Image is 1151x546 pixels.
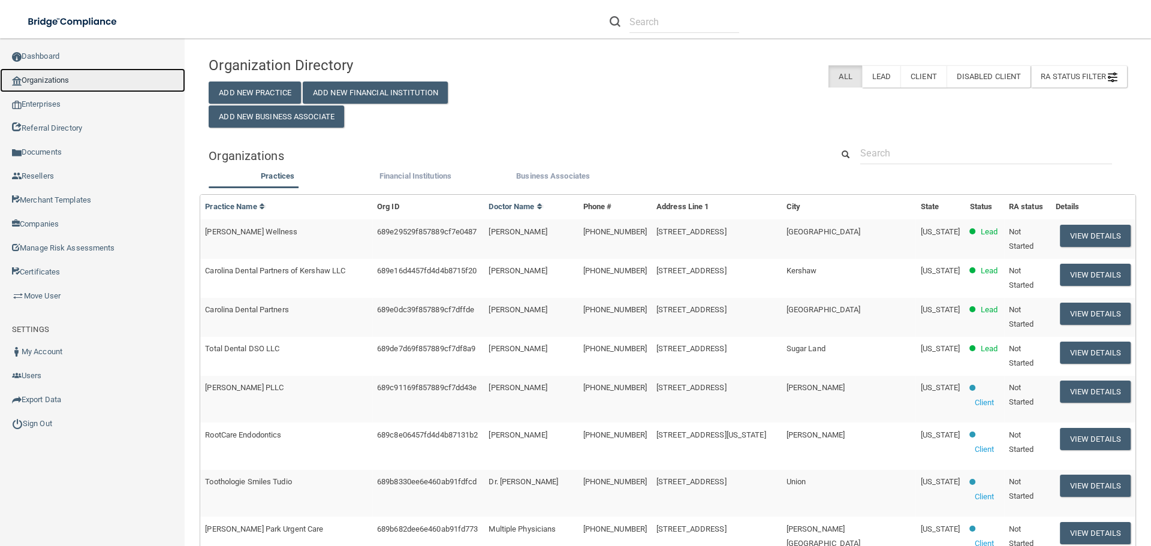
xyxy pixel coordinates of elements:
[981,264,998,278] p: Lead
[205,524,323,533] span: [PERSON_NAME] Park Urgent Care
[209,82,301,104] button: Add New Practice
[377,227,477,236] span: 689e29529f857889cf7e0487
[352,169,478,183] label: Financial Institutions
[981,303,998,317] p: Lead
[1009,305,1034,328] span: Not Started
[18,10,128,34] img: bridge_compliance_login_screen.278c3ca4.svg
[944,461,1137,509] iframe: Drift Widget Chat Controller
[975,442,995,457] p: Client
[981,342,998,356] p: Lead
[860,142,1112,164] input: Search
[1051,195,1135,219] th: Details
[516,171,590,180] span: Business Associates
[921,266,960,275] span: [US_STATE]
[1060,428,1131,450] button: View Details
[583,227,647,236] span: [PHONE_NUMBER]
[947,65,1031,88] label: Disabled Client
[489,305,547,314] span: [PERSON_NAME]
[610,16,620,27] img: ic-search.3b580494.png
[1108,73,1117,82] img: icon-filter@2x.21656d0b.png
[900,65,947,88] label: Client
[209,105,344,128] button: Add New Business Associate
[377,430,478,439] span: 689c8e06457fd4d4b87131b2
[372,195,484,219] th: Org ID
[787,430,845,439] span: [PERSON_NAME]
[12,76,22,86] img: organization-icon.f8decf85.png
[656,524,727,533] span: [STREET_ADDRESS]
[205,477,291,486] span: Toothologie Smiles Tudio
[205,227,297,236] span: [PERSON_NAME] Wellness
[921,305,960,314] span: [US_STATE]
[12,148,22,158] img: icon-documents.8dae5593.png
[921,227,960,236] span: [US_STATE]
[209,149,815,162] h5: Organizations
[656,477,727,486] span: [STREET_ADDRESS]
[261,171,294,180] span: Practices
[921,344,960,353] span: [US_STATE]
[489,202,543,211] a: Doctor Name
[377,477,477,486] span: 689b8330ee6e460ab91fdfcd
[921,524,960,533] span: [US_STATE]
[1009,227,1034,251] span: Not Started
[583,477,647,486] span: [PHONE_NUMBER]
[489,524,556,533] span: Multiple Physicians
[975,396,995,410] p: Client
[629,11,739,33] input: Search
[787,305,861,314] span: [GEOGRAPHIC_DATA]
[1060,522,1131,544] button: View Details
[12,371,22,381] img: icon-users.e205127d.png
[921,430,960,439] span: [US_STATE]
[1060,303,1131,325] button: View Details
[12,322,49,337] label: SETTINGS
[12,290,24,302] img: briefcase.64adab9b.png
[656,383,727,392] span: [STREET_ADDRESS]
[12,171,22,181] img: ic_reseller.de258add.png
[379,171,451,180] span: Financial Institutions
[787,266,817,275] span: Kershaw
[583,305,647,314] span: [PHONE_NUMBER]
[921,477,960,486] span: [US_STATE]
[490,169,616,183] label: Business Associates
[489,266,547,275] span: [PERSON_NAME]
[12,347,22,357] img: ic_user_dark.df1a06c3.png
[578,195,652,219] th: Phone #
[1041,72,1117,81] span: RA Status Filter
[209,58,503,73] h4: Organization Directory
[583,383,647,392] span: [PHONE_NUMBER]
[583,266,647,275] span: [PHONE_NUMBER]
[205,430,281,439] span: RootCare Endodontics
[656,227,727,236] span: [STREET_ADDRESS]
[1009,344,1034,367] span: Not Started
[205,202,265,211] a: Practice Name
[1060,342,1131,364] button: View Details
[377,383,477,392] span: 689c91169f857889cf7dd43e
[787,227,861,236] span: [GEOGRAPHIC_DATA]
[489,344,547,353] span: [PERSON_NAME]
[916,195,965,219] th: State
[489,477,558,486] span: Dr. [PERSON_NAME]
[346,169,484,186] li: Financial Institutions
[787,344,825,353] span: Sugar Land
[1009,266,1034,289] span: Not Started
[1060,264,1131,286] button: View Details
[205,383,284,392] span: [PERSON_NAME] PLLC
[489,430,547,439] span: [PERSON_NAME]
[782,195,916,219] th: City
[583,430,647,439] span: [PHONE_NUMBER]
[303,82,448,104] button: Add New Financial Institution
[656,344,727,353] span: [STREET_ADDRESS]
[377,524,478,533] span: 689b682dee6e460ab91fd773
[205,344,279,353] span: Total Dental DSO LLC
[1060,225,1131,247] button: View Details
[215,169,341,183] label: Practices
[583,344,647,353] span: [PHONE_NUMBER]
[377,266,477,275] span: 689e16d4457fd4d4b8715f20
[205,266,345,275] span: Carolina Dental Partners of Kershaw LLC
[921,383,960,392] span: [US_STATE]
[1009,430,1034,454] span: Not Started
[656,305,727,314] span: [STREET_ADDRESS]
[489,227,547,236] span: [PERSON_NAME]
[965,195,1004,219] th: Status
[12,418,23,429] img: ic_power_dark.7ecde6b1.png
[377,305,474,314] span: 689e0dc39f857889cf7dffde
